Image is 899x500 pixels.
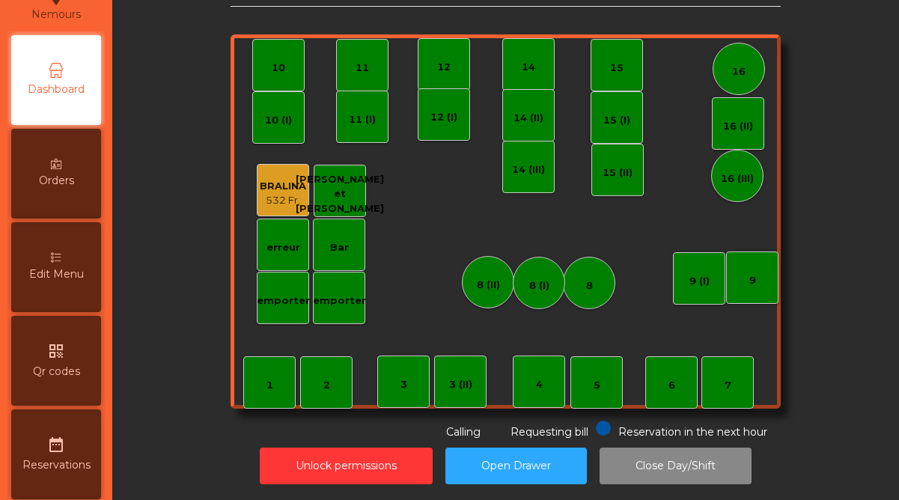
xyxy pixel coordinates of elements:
div: 15 (II) [603,165,633,180]
div: 16 (III) [721,171,754,186]
div: 4 [536,377,543,392]
div: 16 [732,64,746,79]
div: 9 [749,273,756,288]
div: 15 [610,61,624,76]
div: 1 [266,378,273,393]
span: Dashboard [28,82,85,97]
div: 532 Fr. [260,193,306,208]
span: Requesting bill [511,425,588,439]
span: Reservation in the next hour [618,425,767,439]
div: erreur [266,240,300,255]
div: 3 (II) [449,377,472,392]
div: 8 (I) [529,278,549,293]
div: 15 (I) [603,113,630,128]
div: 5 [594,378,600,393]
div: 11 (I) [349,112,376,127]
div: 14 (III) [512,162,545,177]
i: qr_code [47,342,65,360]
div: 12 (I) [430,110,457,125]
span: Reservations [22,457,91,473]
div: 3 [400,377,407,392]
button: Unlock permissions [260,448,433,484]
span: Calling [446,425,481,439]
span: Qr codes [33,364,80,379]
div: 9 (I) [689,274,710,289]
span: Orders [39,173,74,189]
div: 8 (II) [477,278,500,293]
div: emporter [313,293,366,308]
div: 16 (II) [723,119,753,134]
div: [PERSON_NAME] et [PERSON_NAME] [296,172,384,216]
div: 6 [668,378,675,393]
div: 2 [323,378,330,393]
span: Edit Menu [29,266,84,282]
div: 8 [586,278,593,293]
div: 11 [356,61,369,76]
div: 7 [725,378,731,393]
div: 14 [522,60,535,75]
div: emporter [257,293,310,308]
button: Close Day/Shift [600,448,752,484]
i: date_range [47,436,65,454]
div: 10 [272,61,285,76]
div: 10 (I) [265,113,292,128]
div: 14 (II) [514,111,543,126]
div: Bar [330,240,349,255]
button: Open Drawer [445,448,587,484]
div: 12 [437,60,451,75]
div: BRALINA [260,179,306,194]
